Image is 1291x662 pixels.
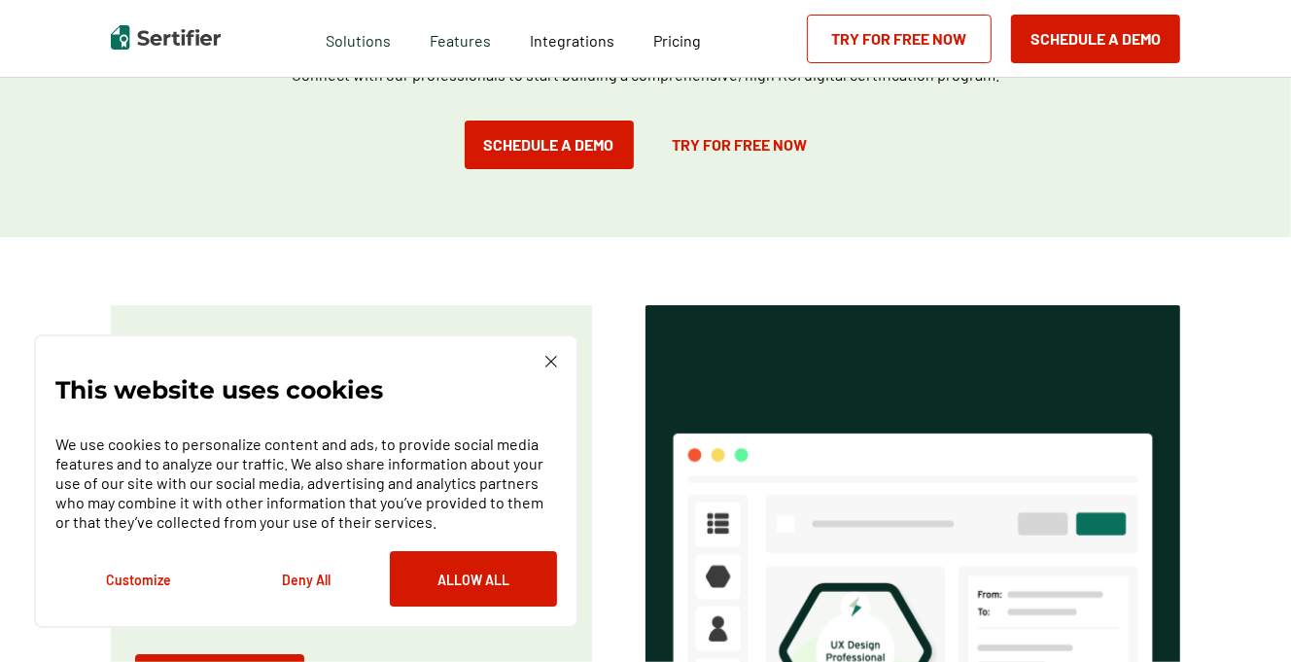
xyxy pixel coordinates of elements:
[531,31,615,50] span: Integrations
[327,26,392,51] span: Solutions
[807,15,992,63] a: Try for Free Now
[545,356,557,367] img: Cookie Popup Close
[465,121,634,169] button: Schedule a Demo
[55,435,557,532] p: We use cookies to personalize content and ads, to provide social media features and to analyze ou...
[55,380,383,400] p: This website uses cookies
[654,31,702,50] span: Pricing
[55,551,223,607] button: Customize
[431,26,492,51] span: Features
[1011,15,1180,63] button: Schedule a Demo
[531,26,615,51] a: Integrations
[654,26,702,51] a: Pricing
[111,25,221,50] img: Sertifier | Digital Credentialing Platform
[390,551,557,607] button: Allow All
[223,551,390,607] button: Deny All
[1194,569,1291,662] iframe: Chat Widget
[653,121,827,169] a: Try for Free Now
